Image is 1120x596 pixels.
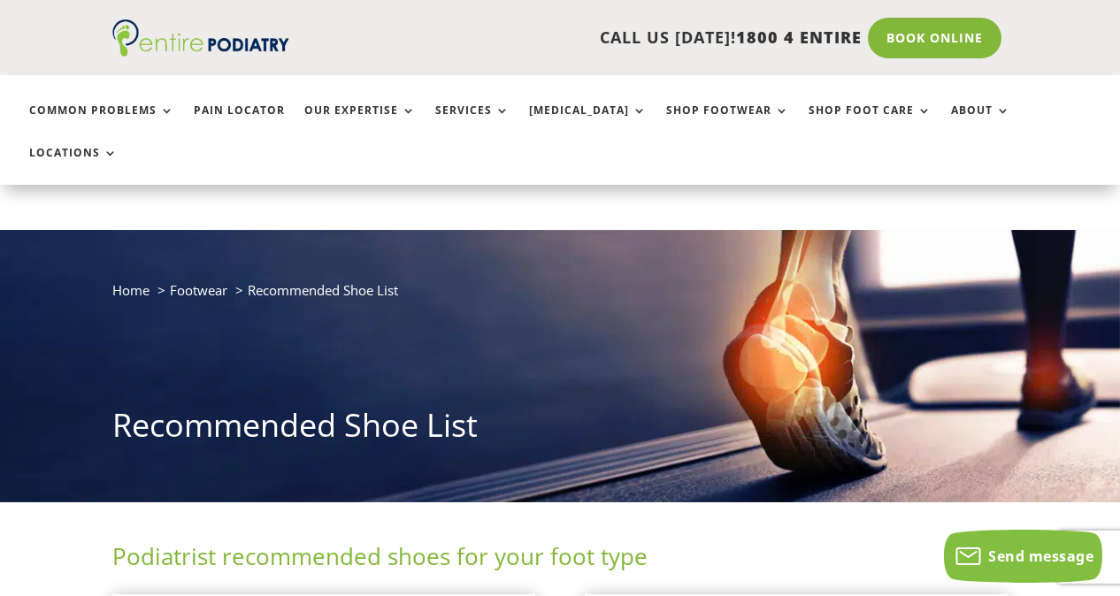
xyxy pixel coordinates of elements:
[944,530,1102,583] button: Send message
[29,147,118,185] a: Locations
[868,18,1001,58] a: Book Online
[112,281,150,299] a: Home
[248,281,398,299] span: Recommended Shoe List
[529,104,647,142] a: [MEDICAL_DATA]
[112,403,1009,456] h1: Recommended Shoe List
[951,104,1010,142] a: About
[666,104,789,142] a: Shop Footwear
[170,281,227,299] a: Footwear
[304,104,416,142] a: Our Expertise
[736,27,862,48] span: 1800 4 ENTIRE
[112,19,289,57] img: logo (1)
[112,42,289,60] a: Entire Podiatry
[194,104,285,142] a: Pain Locator
[435,104,510,142] a: Services
[112,279,1009,315] nav: breadcrumb
[112,540,1009,581] h2: Podiatrist recommended shoes for your foot type
[29,104,174,142] a: Common Problems
[809,104,932,142] a: Shop Foot Care
[988,546,1093,566] span: Send message
[313,27,863,50] p: CALL US [DATE]!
